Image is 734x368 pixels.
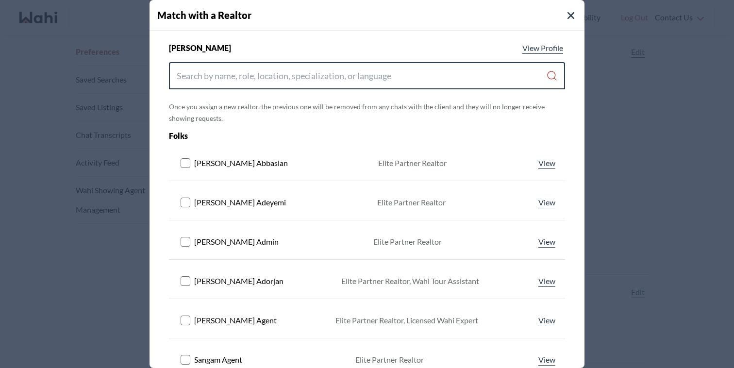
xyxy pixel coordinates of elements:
div: Elite Partner Realtor [377,197,446,208]
div: Folks [169,130,486,142]
span: [PERSON_NAME] Admin [194,236,279,248]
span: [PERSON_NAME] Adeyemi [194,197,286,208]
div: Elite Partner Realtor [373,236,442,248]
h4: Match with a Realtor [157,8,584,22]
span: [PERSON_NAME] [169,42,231,54]
a: View profile [536,157,557,169]
span: [PERSON_NAME] Agent [194,315,277,326]
button: Close Modal [565,10,577,21]
span: Sangam Agent [194,354,242,366]
a: View profile [536,197,557,208]
p: Once you assign a new realtor, the previous one will be removed from any chats with the client an... [169,101,565,124]
a: View profile [520,42,565,54]
div: Elite Partner Realtor [378,157,447,169]
div: Elite Partner Realtor, Wahi Tour Assistant [341,275,479,287]
span: [PERSON_NAME] Abbasian [194,157,288,169]
input: Search input [177,67,546,84]
div: Elite Partner Realtor [355,354,424,366]
a: View profile [536,315,557,326]
div: Elite Partner Realtor, Licensed Wahi Expert [335,315,478,326]
a: View profile [536,236,557,248]
a: View profile [536,354,557,366]
a: View profile [536,275,557,287]
span: [PERSON_NAME] Adorjan [194,275,284,287]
